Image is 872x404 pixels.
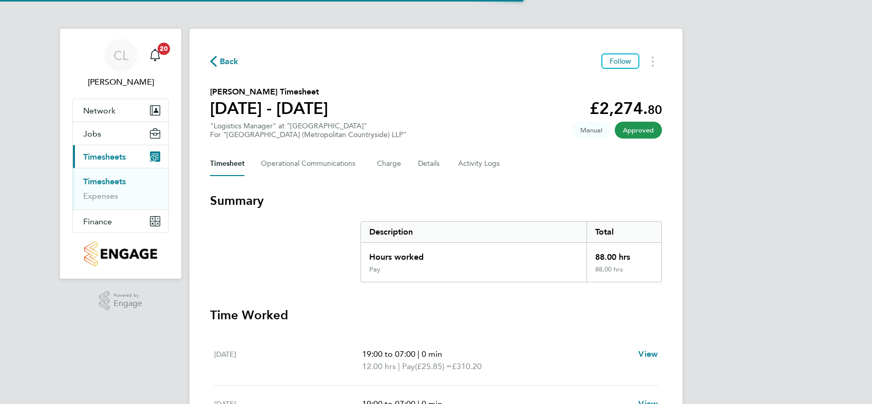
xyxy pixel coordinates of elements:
[615,122,662,139] span: This timesheet has been approved.
[83,191,118,201] a: Expenses
[648,102,662,117] span: 80
[362,349,415,359] span: 19:00 to 07:00
[113,291,142,300] span: Powered by
[73,145,168,168] button: Timesheets
[398,361,400,371] span: |
[84,241,157,266] img: countryside-properties-logo-retina.png
[210,307,662,323] h3: Time Worked
[210,86,328,98] h2: [PERSON_NAME] Timesheet
[610,56,631,66] span: Follow
[83,129,101,139] span: Jobs
[601,53,639,69] button: Follow
[72,76,169,88] span: Chay Lee-Wo
[415,361,452,371] span: (£25.85) =
[586,243,661,265] div: 88.00 hrs
[369,265,381,274] div: Pay
[73,99,168,122] button: Network
[590,99,662,118] app-decimal: £2,274.
[73,168,168,209] div: Timesheets
[158,43,170,55] span: 20
[73,122,168,145] button: Jobs
[422,349,442,359] span: 0 min
[72,39,169,88] a: CL[PERSON_NAME]
[586,265,661,282] div: 88.00 hrs
[72,241,169,266] a: Go to home page
[418,349,420,359] span: |
[214,348,362,373] div: [DATE]
[210,55,239,68] button: Back
[220,55,239,68] span: Back
[361,222,586,242] div: Description
[210,151,244,176] button: Timesheet
[458,151,501,176] button: Activity Logs
[572,122,611,139] span: This timesheet was manually created.
[638,348,658,360] a: View
[586,222,661,242] div: Total
[362,361,396,371] span: 12.00 hrs
[83,177,126,186] a: Timesheets
[113,49,128,62] span: CL
[113,299,142,308] span: Engage
[145,39,165,72] a: 20
[377,151,402,176] button: Charge
[210,122,407,139] div: "Logistics Manager" at "[GEOGRAPHIC_DATA]"
[643,53,662,69] button: Timesheets Menu
[210,98,328,119] h1: [DATE] - [DATE]
[83,106,116,116] span: Network
[210,130,407,139] div: For "[GEOGRAPHIC_DATA] (Metropolitan Countryside) LLP"
[402,360,415,373] span: Pay
[361,221,662,282] div: Summary
[638,349,658,359] span: View
[60,29,181,279] nav: Main navigation
[361,243,586,265] div: Hours worked
[73,210,168,233] button: Finance
[83,152,126,162] span: Timesheets
[210,193,662,209] h3: Summary
[99,291,143,311] a: Powered byEngage
[83,217,112,226] span: Finance
[418,151,442,176] button: Details
[261,151,361,176] button: Operational Communications
[452,361,482,371] span: £310.20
